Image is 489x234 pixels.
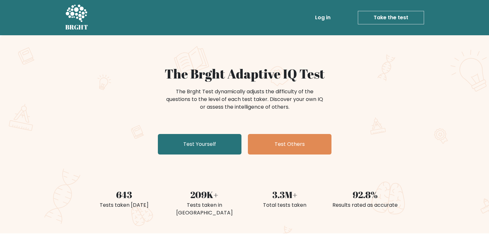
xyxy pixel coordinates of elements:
div: Results rated as accurate [329,201,402,209]
div: 92.8% [329,188,402,201]
h1: The Brght Adaptive IQ Test [88,66,402,81]
a: Log in [312,11,333,24]
div: 209K+ [168,188,241,201]
div: Tests taken [DATE] [88,201,160,209]
div: The Brght Test dynamically adjusts the difficulty of the questions to the level of each test take... [164,88,325,111]
h5: BRGHT [65,23,88,31]
a: Test Others [248,134,331,155]
div: 3.3M+ [249,188,321,201]
a: BRGHT [65,3,88,33]
div: Total tests taken [249,201,321,209]
div: Tests taken in [GEOGRAPHIC_DATA] [168,201,241,217]
a: Take the test [358,11,424,24]
div: 643 [88,188,160,201]
a: Test Yourself [158,134,241,155]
